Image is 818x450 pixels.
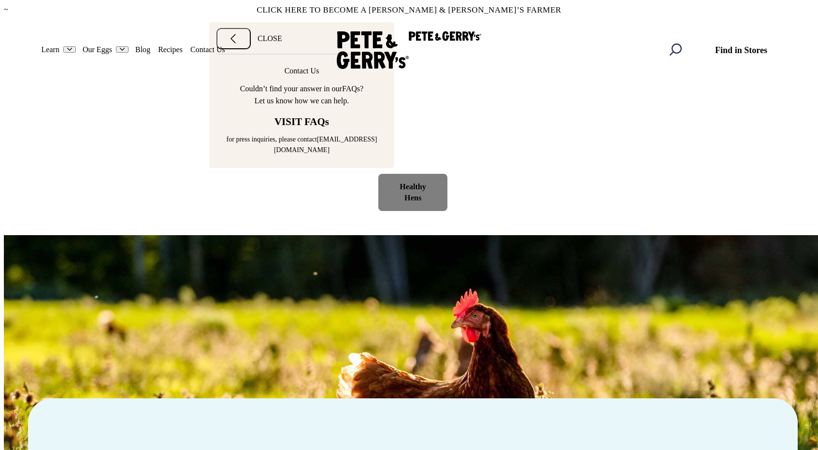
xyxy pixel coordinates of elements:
[660,37,692,61] input: Search
[219,134,385,155] p: for press inquiries, please contact
[154,27,187,72] a: Recipes
[38,27,63,72] a: Learn
[79,27,116,72] a: Our Eggs
[158,44,183,56] span: Recipes
[702,37,781,61] a: Find in Stores
[116,46,129,53] button: Open the dropdown menu for Our Eggs
[342,84,360,93] a: FAQs
[131,27,154,72] a: Blog
[274,136,377,154] a: [EMAIL_ADDRESS][DOMAIN_NAME]
[715,44,767,57] span: Find in Stores
[219,83,385,95] p: Couldn’t find your answer in our ?
[42,44,59,56] span: Learn
[190,44,225,56] span: Contact Us
[274,116,329,127] a: VISIT FAQs
[187,27,229,72] a: Contact Us
[219,95,385,107] p: Let us know how we can help.
[400,181,426,193] span: Healthy
[83,44,112,56] span: Our Eggs
[135,44,150,56] span: Blog
[63,46,76,53] button: Open the dropdown menu for Learn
